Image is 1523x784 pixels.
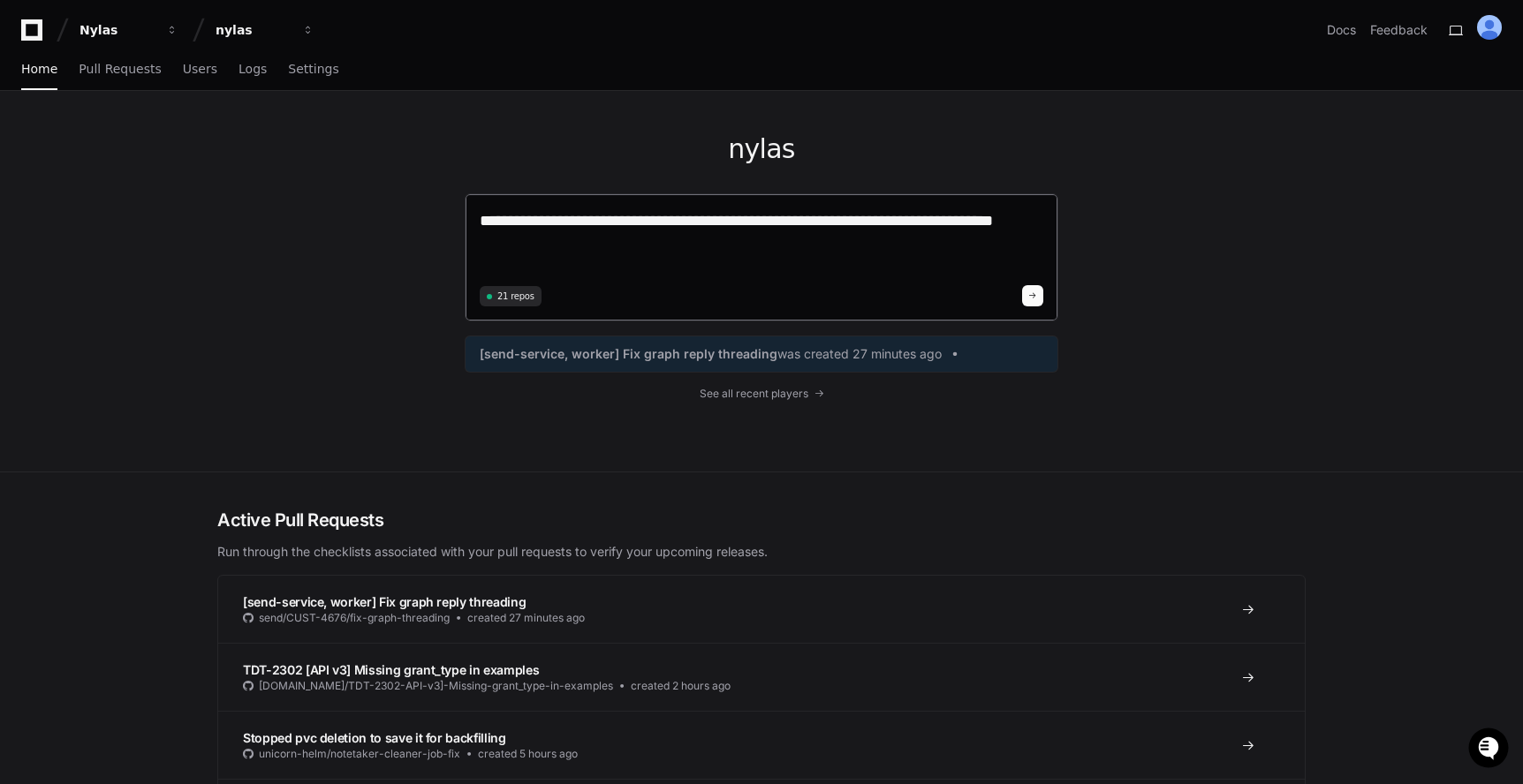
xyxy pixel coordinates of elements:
[777,345,942,363] span: was created 27 minutes ago
[1327,21,1356,39] a: Docs
[208,14,322,46] button: nylas
[239,64,267,74] span: Logs
[300,137,322,158] button: Start new chat
[217,508,1306,532] h2: Active Pull Requests
[1477,15,1502,40] img: ALV-UjXdkCaxG7Ha6Z-zDHMTEPqXMlNFMnpHuOo2CVUViR2iaDDte_9HYgjrRZ0zHLyLySWwoP3Esd7mb4Ah-olhw-DLkFEvG...
[480,345,777,363] span: [send-service, worker] Fix graph reply threading
[176,185,214,199] span: Pylon
[259,611,450,625] span: send/CUST-4676/fix-graph-threading
[288,64,338,74] span: Settings
[80,21,155,39] div: Nylas
[465,133,1058,165] h1: nylas
[217,543,1306,561] p: Run through the checklists associated with your pull requests to verify your upcoming releases.
[18,71,322,99] div: Welcome
[467,611,585,625] span: created 27 minutes ago
[79,64,161,74] span: Pull Requests
[21,49,57,90] a: Home
[21,64,57,74] span: Home
[72,14,186,46] button: Nylas
[18,132,49,163] img: 1736555170064-99ba0984-63c1-480f-8ee9-699278ef63ed
[259,747,460,761] span: unicorn-helm/notetaker-cleaner-job-fix
[216,21,292,39] div: nylas
[480,345,1043,363] a: [send-service, worker] Fix graph reply threadingwas created 27 minutes ago
[631,679,731,693] span: created 2 hours ago
[125,185,214,199] a: Powered byPylon
[243,730,506,745] span: Stopped pvc deletion to save it for backfilling
[183,49,217,90] a: Users
[218,643,1305,711] a: TDT-2302 [API v3] Missing grant_type in examples[DOMAIN_NAME]/TDT-2302-API-v3]-Missing-grant_type...
[60,132,290,149] div: Start new chat
[288,49,338,90] a: Settings
[79,49,161,90] a: Pull Requests
[218,576,1305,643] a: [send-service, worker] Fix graph reply threadingsend/CUST-4676/fix-graph-threadingcreated 27 minu...
[1466,726,1514,773] iframe: Open customer support
[60,149,224,163] div: We're available if you need us!
[478,747,578,761] span: created 5 hours ago
[243,594,526,609] span: [send-service, worker] Fix graph reply threading
[183,64,217,74] span: Users
[239,49,267,90] a: Logs
[243,662,539,677] span: TDT-2302 [API v3] Missing grant_type in examples
[259,679,613,693] span: [DOMAIN_NAME]/TDT-2302-API-v3]-Missing-grant_type-in-examples
[18,18,53,53] img: PlayerZero
[700,387,808,401] span: See all recent players
[497,290,534,303] span: 21 repos
[465,387,1058,401] a: See all recent players
[218,711,1305,779] a: Stopped pvc deletion to save it for backfillingunicorn-helm/notetaker-cleaner-job-fixcreated 5 ho...
[1370,21,1428,39] button: Feedback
